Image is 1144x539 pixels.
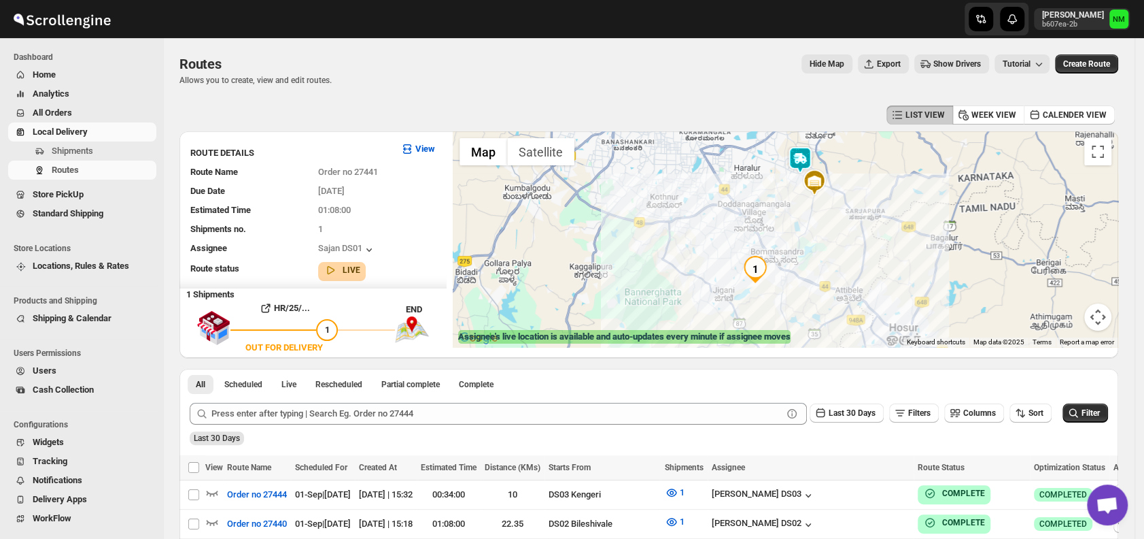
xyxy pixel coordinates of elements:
span: Due Date [190,186,225,196]
span: 1 [318,224,323,234]
span: Action [1113,463,1137,472]
button: Sort [1009,404,1052,423]
button: Show Drivers [914,54,989,73]
span: COMPLETED [1039,489,1087,500]
button: Filter [1062,404,1108,423]
p: b607ea-2b [1042,20,1104,29]
span: Route Status [918,463,965,472]
button: Show satellite imagery [507,138,574,165]
span: Route status [190,263,239,274]
text: NM [1113,15,1125,24]
span: Products and Shipping [14,295,156,306]
span: COMPLETED [1039,519,1087,529]
button: COMPLETE [923,516,985,529]
img: trip_end.png [395,316,429,342]
button: COMPLETE [923,487,985,500]
span: CALENDER VIEW [1043,110,1107,120]
button: Analytics [8,84,156,103]
button: Routes [8,161,156,180]
span: Order no 27444 [227,488,287,502]
button: Toggle fullscreen view [1084,138,1111,165]
div: [DATE] | 15:32 [359,488,413,502]
span: Create Route [1063,59,1110,69]
button: Show street map [460,138,507,165]
button: Order no 27444 [219,484,295,506]
span: Configurations [14,419,156,430]
button: LIST VIEW [886,105,953,125]
button: Locations, Rules & Rates [8,257,156,276]
span: Starts From [549,463,591,472]
button: CALENDER VIEW [1024,105,1115,125]
span: Optimization Status [1034,463,1105,472]
span: Shipments [665,463,704,472]
span: Store PickUp [33,189,84,199]
span: Cash Collection [33,385,94,395]
span: Last 30 Days [829,408,876,418]
span: Locations, Rules & Rates [33,261,129,271]
a: Open chat [1087,485,1128,525]
a: Open this area in Google Maps (opens a new window) [456,329,501,347]
button: HR/25/... [230,297,338,319]
span: Export [877,59,901,69]
span: WEEK VIEW [971,110,1016,120]
a: Report a map error [1060,338,1114,346]
span: Widgets [33,437,64,447]
span: Hide Map [810,59,844,69]
span: All [196,379,205,390]
button: LIVE [324,263,360,277]
span: Show Drivers [933,59,981,69]
span: Shipments [52,146,93,156]
button: Widgets [8,433,156,452]
button: Sajan DS01 [318,243,376,257]
div: 01:08:00 [421,517,476,531]
h3: ROUTE DETAILS [190,146,389,160]
span: Users [33,365,56,376]
button: Export [858,54,909,73]
img: shop.svg [196,301,230,355]
button: WEEK VIEW [952,105,1024,125]
span: Order no 27441 [318,167,378,177]
span: Delivery Apps [33,494,87,504]
span: LIST VIEW [905,110,945,120]
span: Local Delivery [33,127,88,137]
button: 1 [657,482,693,504]
div: [PERSON_NAME] DS03 [712,489,815,502]
span: Tutorial [1003,59,1030,69]
button: Map action label [801,54,852,73]
span: Estimated Time [190,205,251,215]
span: Route Name [190,167,238,177]
button: Order no 27440 [219,513,295,535]
span: Analytics [33,88,69,99]
button: Cash Collection [8,380,156,399]
span: Live [281,379,296,390]
span: 01-Sep | [DATE] [295,519,351,529]
span: Order no 27440 [227,517,287,531]
span: Standard Shipping [33,208,103,218]
button: User menu [1034,8,1130,30]
span: WorkFlow [33,513,71,523]
span: Notifications [33,475,82,485]
button: 1 [657,511,693,533]
span: Partial complete [381,379,440,390]
span: Filter [1081,408,1100,418]
img: ScrollEngine [11,2,113,36]
span: Scheduled For [295,463,347,472]
div: [DATE] | 15:18 [359,517,413,531]
span: Created At [359,463,397,472]
span: Routes [179,56,222,72]
div: 00:34:00 [421,488,476,502]
button: Shipping & Calendar [8,309,156,328]
b: COMPLETE [942,489,985,498]
b: HR/25/... [274,303,310,313]
div: 10 [485,488,540,502]
span: Home [33,69,56,80]
button: Create Route [1055,54,1118,73]
button: Tracking [8,452,156,471]
button: All Orders [8,103,156,122]
span: Rescheduled [315,379,362,390]
p: Allows you to create, view and edit routes. [179,75,332,86]
label: Assignee's live location is available and auto-updates every minute if assignee moves [458,330,791,344]
div: OUT FOR DELIVERY [245,341,323,355]
span: Assignee [712,463,745,472]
